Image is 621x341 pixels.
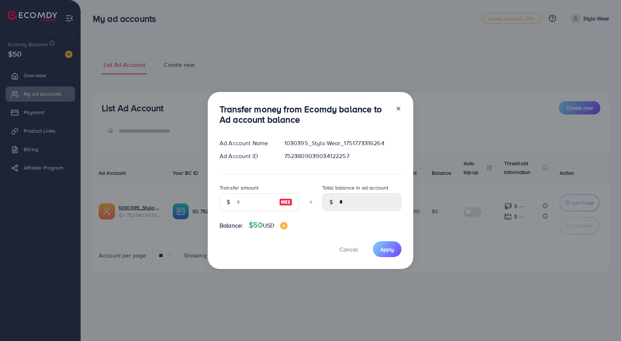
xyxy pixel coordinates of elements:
span: Cancel [339,245,358,253]
div: 7523809039034122257 [278,152,407,160]
h4: $50 [249,221,288,230]
iframe: Chat [590,308,615,335]
label: Transfer amount [220,184,258,191]
img: image [279,198,292,207]
button: Cancel [330,241,367,257]
span: Apply [380,246,394,253]
div: Ad Account Name [214,139,278,147]
img: image [280,222,288,229]
span: Balance: [220,221,243,230]
div: 1030395_Stylo Wear_1751773316264 [278,139,407,147]
button: Apply [373,241,401,257]
h3: Transfer money from Ecomdy balance to Ad account balance [220,104,390,125]
span: USD [263,221,274,229]
div: Ad Account ID [214,152,278,160]
label: Total balance in ad account [322,184,388,191]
